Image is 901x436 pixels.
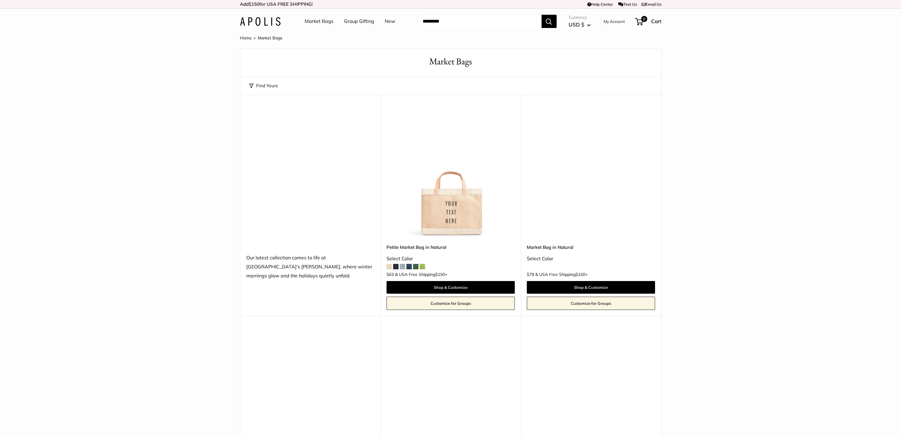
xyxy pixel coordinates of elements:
span: Currency [569,13,591,22]
a: Email Us [642,2,661,7]
a: Shop & Customize [527,281,655,294]
span: $150 [576,272,585,277]
div: Select Color [387,254,515,263]
a: Petite Market Bag in Natural [387,244,515,251]
span: $150 [249,1,259,7]
a: Customize for Groups [387,297,515,310]
button: Find Yours [249,82,278,90]
span: $63 [387,272,394,277]
a: Home [240,35,252,41]
span: 0 [641,16,647,22]
a: New [385,17,395,26]
input: Search... [418,15,542,28]
a: Group Gifting [344,17,374,26]
img: Petite Market Bag in Natural [387,110,515,238]
a: My Account [604,18,625,25]
img: Apolis [240,17,281,26]
a: Petite Market Bag in NaturalPetite Market Bag in Natural [387,110,515,238]
div: Our latest collection comes to life at [GEOGRAPHIC_DATA]'s [PERSON_NAME], where winter mornings g... [246,253,374,280]
span: USD $ [569,21,584,28]
span: & USA Free Shipping + [395,272,447,277]
h1: Market Bags [249,55,652,68]
a: Customize for Groups [527,297,655,310]
nav: Breadcrumb [240,34,282,42]
span: Cart [651,18,661,24]
a: Market Bag in NaturalMarket Bag in Natural [527,110,655,238]
a: Market Bags [305,17,334,26]
span: & USA Free Shipping + [535,272,588,277]
a: 0 Cart [635,17,661,26]
a: Shop & Customize [387,281,515,294]
a: Market Bag in Natural [527,244,655,251]
span: $150 [435,272,445,277]
div: Select Color [527,254,655,263]
span: Market Bags [258,35,282,41]
button: Search [542,15,557,28]
span: $79 [527,272,534,277]
a: Text Us [618,2,637,7]
a: Help Center [587,2,613,7]
button: USD $ [569,20,591,29]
